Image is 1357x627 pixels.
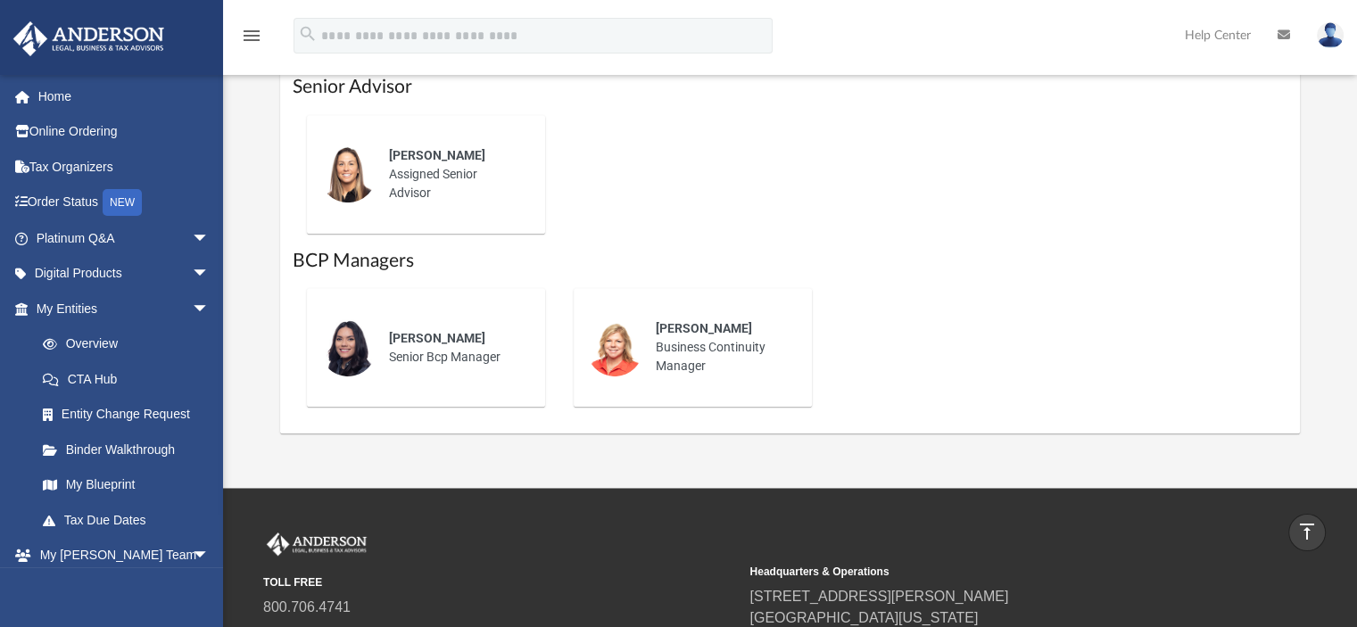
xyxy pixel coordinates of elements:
[8,21,170,56] img: Anderson Advisors Platinum Portal
[12,538,228,573] a: My [PERSON_NAME] Teamarrow_drop_down
[25,432,236,467] a: Binder Walkthrough
[241,25,262,46] i: menu
[192,291,228,327] span: arrow_drop_down
[293,248,1288,274] h1: BCP Managers
[12,114,236,150] a: Online Ordering
[749,589,1008,604] a: [STREET_ADDRESS][PERSON_NAME]
[586,319,643,376] img: thumbnail
[25,397,236,433] a: Entity Change Request
[263,532,370,556] img: Anderson Advisors Platinum Portal
[12,256,236,292] a: Digital Productsarrow_drop_down
[749,564,1223,580] small: Headquarters & Operations
[192,220,228,257] span: arrow_drop_down
[12,220,236,256] a: Platinum Q&Aarrow_drop_down
[12,291,236,326] a: My Entitiesarrow_drop_down
[749,610,978,625] a: [GEOGRAPHIC_DATA][US_STATE]
[192,538,228,574] span: arrow_drop_down
[1288,514,1326,551] a: vertical_align_top
[192,256,228,293] span: arrow_drop_down
[25,326,236,362] a: Overview
[1317,22,1344,48] img: User Pic
[12,78,236,114] a: Home
[643,307,799,388] div: Business Continuity Manager
[656,321,752,335] span: [PERSON_NAME]
[376,134,533,215] div: Assigned Senior Advisor
[12,185,236,221] a: Order StatusNEW
[25,361,236,397] a: CTA Hub
[1296,521,1318,542] i: vertical_align_top
[298,24,318,44] i: search
[319,319,376,376] img: thumbnail
[293,74,1288,100] h1: Senior Advisor
[25,467,228,503] a: My Blueprint
[319,145,376,202] img: thumbnail
[389,148,485,162] span: [PERSON_NAME]
[25,502,236,538] a: Tax Due Dates
[263,599,351,615] a: 800.706.4741
[12,149,236,185] a: Tax Organizers
[103,189,142,216] div: NEW
[263,574,737,590] small: TOLL FREE
[389,331,485,345] span: [PERSON_NAME]
[241,34,262,46] a: menu
[376,317,533,379] div: Senior Bcp Manager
